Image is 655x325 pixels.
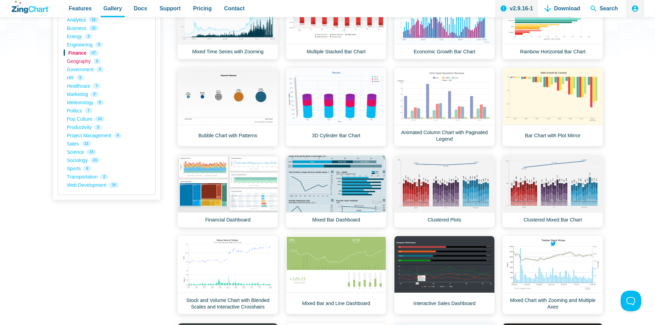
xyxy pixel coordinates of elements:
a: Clustered Plots [394,155,495,228]
span: Contact [224,4,245,13]
a: ZingChart Logo. Click to return to the homepage [12,1,51,13]
a: Bubble Chart with Patterns [177,68,278,147]
a: Bar Chart with Plot Mirror [502,68,603,147]
a: Animated Column Chart with Paginated Legend [394,68,495,147]
a: Financial Dashboard [177,155,278,228]
span: Pricing [193,4,211,13]
a: Mixed Bar and Line Dashboard [286,236,386,314]
a: Mixed Chart with Zooming and Multiple Axes [502,236,603,314]
a: Mixed Bar Dashboard [286,155,386,228]
span: Docs [134,4,147,13]
span: Gallery [103,4,122,13]
iframe: Toggle Customer Support [621,291,641,311]
a: 3D Cylinder Bar Chart [286,68,386,147]
span: Features [69,4,92,13]
span: Support [160,4,181,13]
a: Clustered Mixed Bar Chart [502,155,603,228]
a: Stock and Volume Chart with Blended Scales and Interactive Crosshairs [177,236,278,314]
a: Interactive Sales Dashboard [394,236,495,314]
